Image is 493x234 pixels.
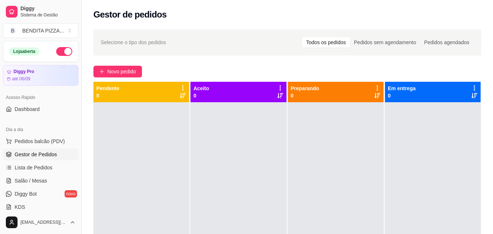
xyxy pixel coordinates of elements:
[350,37,420,47] div: Pedidos sem agendamento
[388,92,416,99] p: 0
[15,177,47,184] span: Salão / Mesas
[3,135,78,147] button: Pedidos balcão (PDV)
[99,69,104,74] span: plus
[3,124,78,135] div: Dia a dia
[93,9,167,20] h2: Gestor de pedidos
[15,138,65,145] span: Pedidos balcão (PDV)
[3,23,78,38] button: Select a team
[3,175,78,187] a: Salão / Mesas
[291,85,319,92] p: Preparando
[12,76,30,82] article: até 06/09
[193,92,209,99] p: 0
[20,5,76,12] span: Diggy
[9,47,39,55] div: Loja aberta
[15,164,53,171] span: Lista de Pedidos
[3,3,78,20] a: DiggySistema de Gestão
[93,66,142,77] button: Novo pedido
[3,214,78,231] button: [EMAIL_ADDRESS][DOMAIN_NAME]
[9,27,16,34] span: B
[3,92,78,103] div: Acesso Rápido
[14,69,34,74] article: Diggy Pro
[96,85,119,92] p: Pendente
[15,151,57,158] span: Gestor de Pedidos
[15,106,40,113] span: Dashboard
[3,162,78,173] a: Lista de Pedidos
[56,47,72,56] button: Alterar Status
[3,201,78,213] a: KDS
[193,85,209,92] p: Aceito
[3,103,78,115] a: Dashboard
[3,149,78,160] a: Gestor de Pedidos
[107,68,136,76] span: Novo pedido
[22,27,64,34] div: BENDITA PIZZA ...
[302,37,350,47] div: Todos os pedidos
[3,65,78,86] a: Diggy Proaté 06/09
[291,92,319,99] p: 0
[101,38,166,46] span: Selecione o tipo dos pedidos
[15,190,37,197] span: Diggy Bot
[20,219,67,225] span: [EMAIL_ADDRESS][DOMAIN_NAME]
[96,92,119,99] p: 0
[20,12,76,18] span: Sistema de Gestão
[15,203,25,211] span: KDS
[388,85,416,92] p: Em entrega
[420,37,473,47] div: Pedidos agendados
[3,188,78,200] a: Diggy Botnovo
